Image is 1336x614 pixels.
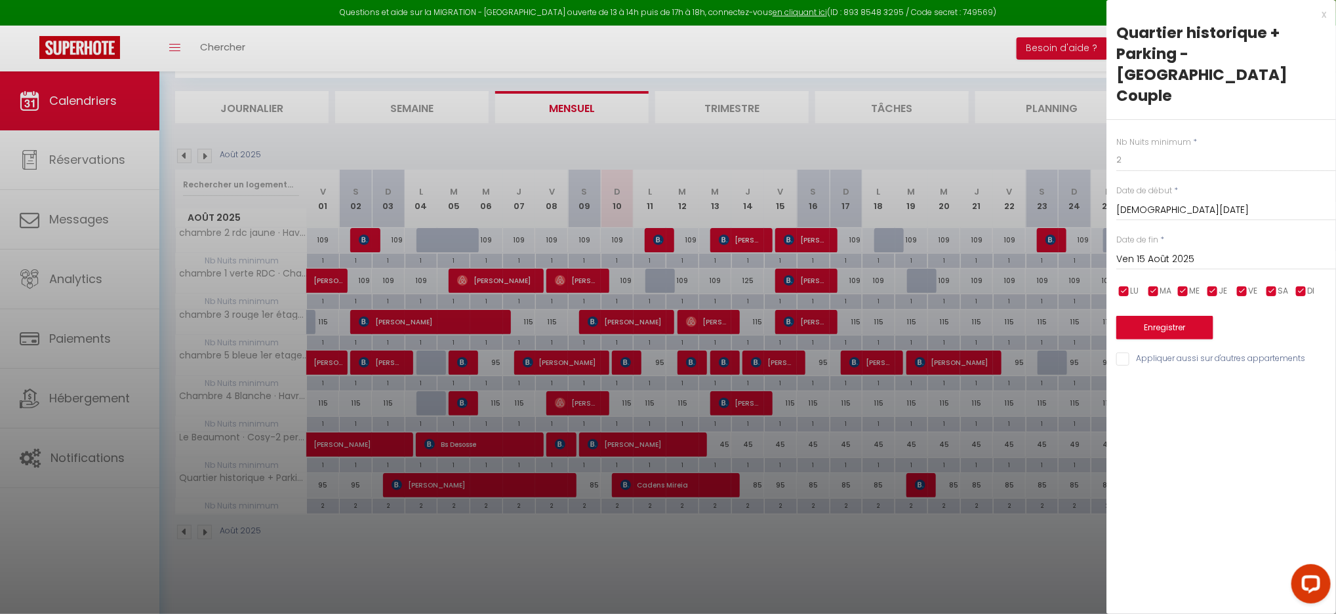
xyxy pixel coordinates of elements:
button: Enregistrer [1116,316,1213,339]
span: DI [1308,285,1315,297]
span: LU [1131,285,1139,297]
span: VE [1249,285,1258,297]
label: Nb Nuits minimum [1116,136,1191,149]
span: SA [1278,285,1289,297]
span: MA [1160,285,1172,297]
label: Date de début [1116,185,1172,197]
div: Quartier historique + Parking - [GEOGRAPHIC_DATA] Couple [1116,22,1326,106]
iframe: LiveChat chat widget [1281,559,1336,614]
span: JE [1219,285,1228,297]
div: x [1106,7,1326,22]
label: Date de fin [1116,234,1158,246]
span: ME [1190,285,1200,297]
